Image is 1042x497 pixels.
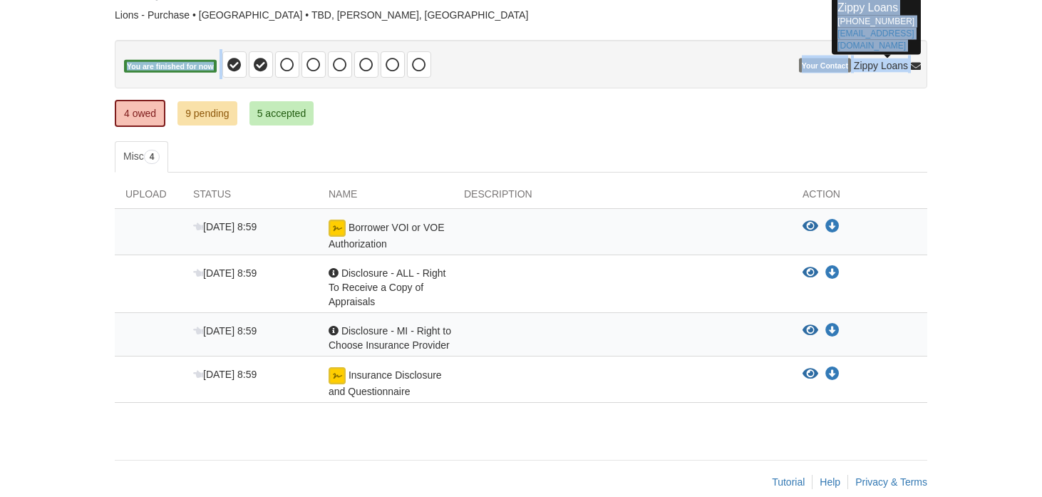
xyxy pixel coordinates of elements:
a: Download Borrower VOI or VOE Authorization [825,221,840,232]
img: Ready for you to esign [329,367,346,384]
div: Action [792,187,927,208]
button: View Insurance Disclosure and Questionnaire [803,367,818,381]
a: [EMAIL_ADDRESS][DOMAIN_NAME] [837,29,914,51]
span: [DATE] 8:59 [193,267,257,279]
span: [DATE] 8:59 [193,369,257,380]
a: Download Insurance Disclosure and Questionnaire [825,369,840,380]
span: Disclosure - MI - Right to Choose Insurance Provider [329,325,451,351]
a: Privacy & Terms [855,476,927,488]
span: Zippy Loans [854,58,908,73]
img: Ready for you to esign [329,220,346,237]
button: View Borrower VOI or VOE Authorization [803,220,818,234]
span: Borrower VOI or VOE Authorization [329,222,444,250]
span: Your Contact [799,58,851,73]
span: Disclosure - ALL - Right To Receive a Copy of Appraisals [329,267,445,307]
div: Name [318,187,453,208]
div: Status [182,187,318,208]
a: Download Disclosure - ALL - Right To Receive a Copy of Appraisals [825,267,840,279]
span: Zippy Loans [837,1,898,13]
button: View Disclosure - ALL - Right To Receive a Copy of Appraisals [803,266,818,280]
div: Description [453,187,792,208]
a: 4 owed [115,100,165,127]
span: You are finished for now [124,60,217,73]
a: Misc [115,141,168,173]
button: View Disclosure - MI - Right to Choose Insurance Provider [803,324,818,338]
span: [DATE] 8:59 [193,221,257,232]
span: [DATE] 8:59 [193,325,257,337]
a: Tutorial [772,476,805,488]
a: Help [820,476,840,488]
a: 9 pending [177,101,237,125]
span: 4 [144,150,160,164]
div: Lions - Purchase • [GEOGRAPHIC_DATA] • TBD, [PERSON_NAME], [GEOGRAPHIC_DATA] [115,9,927,21]
a: 5 accepted [249,101,314,125]
div: Upload [115,187,182,208]
span: Insurance Disclosure and Questionnaire [329,369,442,397]
a: Download Disclosure - MI - Right to Choose Insurance Provider [825,325,840,337]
